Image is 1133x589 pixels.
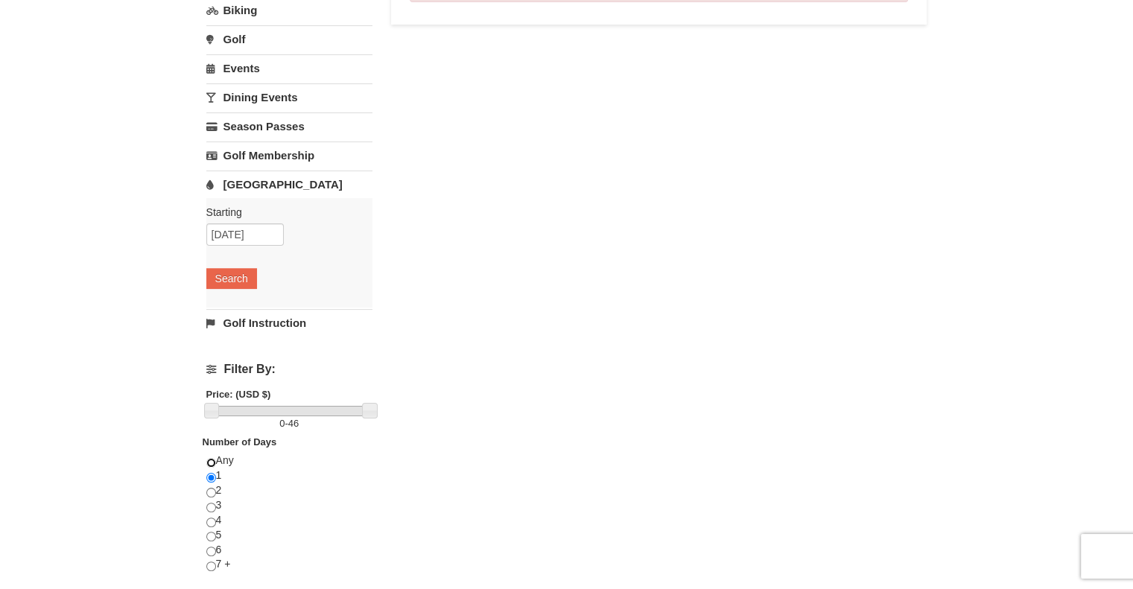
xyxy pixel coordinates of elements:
[206,389,271,400] strong: Price: (USD $)
[206,309,372,337] a: Golf Instruction
[206,205,361,220] label: Starting
[206,112,372,140] a: Season Passes
[279,418,285,429] span: 0
[206,416,372,431] label: -
[206,54,372,82] a: Events
[206,83,372,111] a: Dining Events
[206,363,372,376] h4: Filter By:
[206,141,372,169] a: Golf Membership
[206,171,372,198] a: [GEOGRAPHIC_DATA]
[206,453,372,587] div: Any 1 2 3 4 5 6 7 +
[203,436,277,448] strong: Number of Days
[206,25,372,53] a: Golf
[206,268,257,289] button: Search
[288,418,299,429] span: 46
